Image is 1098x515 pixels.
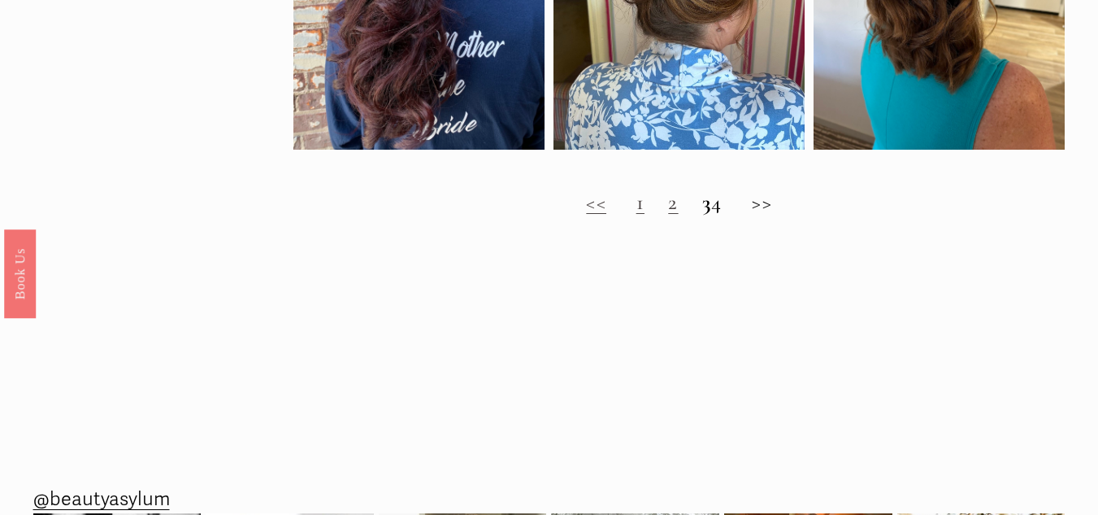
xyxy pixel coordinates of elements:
strong: 3 [702,189,711,216]
a: 1 [636,189,644,216]
a: << [586,189,606,216]
a: 2 [668,189,678,216]
a: Book Us [4,229,36,317]
h2: 4 >> [293,190,1065,215]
